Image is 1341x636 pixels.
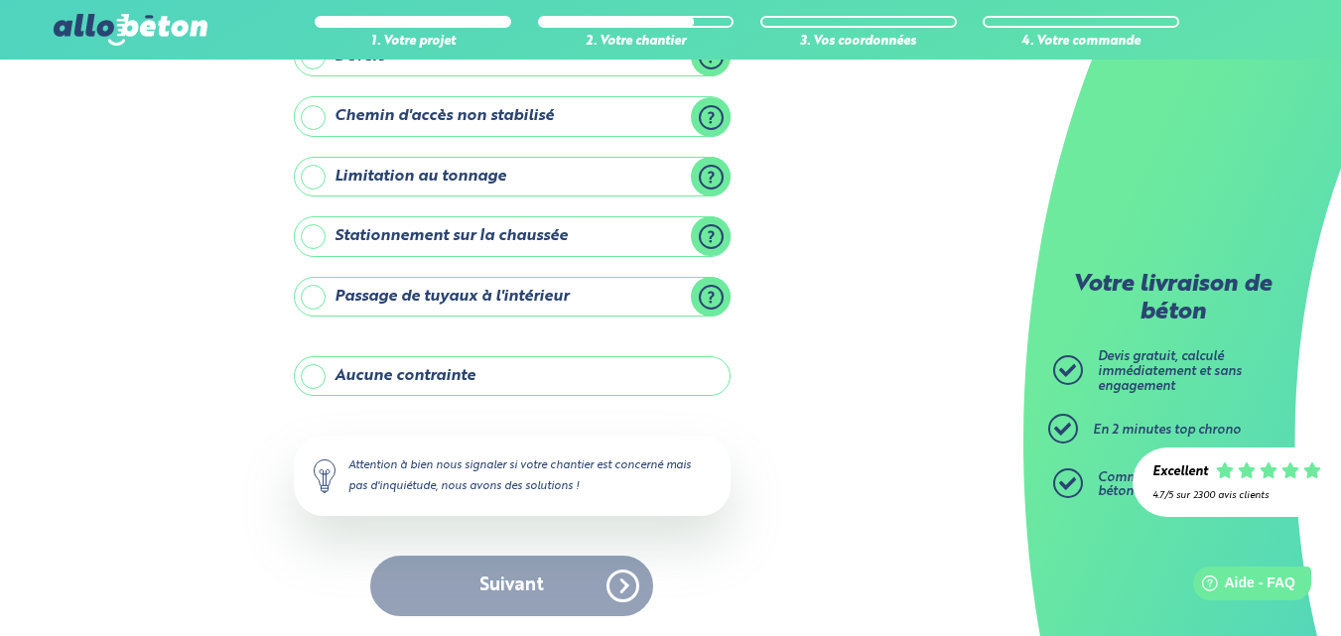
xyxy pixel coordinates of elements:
iframe: Help widget launcher [1164,559,1319,614]
label: Limitation au tonnage [294,157,731,196]
label: Stationnement sur la chaussée [294,216,731,256]
div: 3. Vos coordonnées [760,35,957,50]
div: 2. Votre chantier [538,35,735,50]
div: Attention à bien nous signaler si votre chantier est concerné mais pas d'inquiétude, nous avons d... [294,436,731,515]
img: allobéton [54,14,206,46]
div: 1. Votre projet [315,35,511,50]
label: Passage de tuyaux à l'intérieur [294,277,731,317]
label: Aucune contrainte [294,356,731,396]
label: Chemin d'accès non stabilisé [294,96,731,136]
div: 4. Votre commande [983,35,1179,50]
